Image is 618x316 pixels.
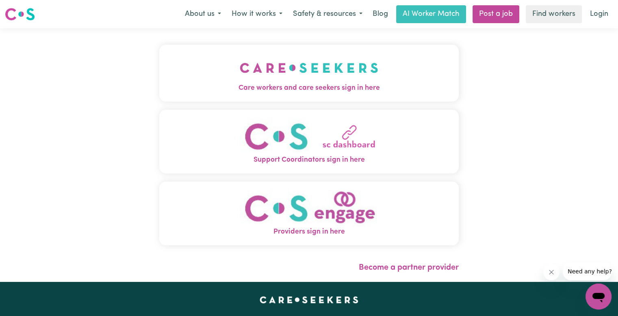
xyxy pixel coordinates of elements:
[543,264,559,280] iframe: Close message
[473,5,519,23] a: Post a job
[585,284,611,310] iframe: Button to launch messaging window
[159,110,459,173] button: Support Coordinators sign in here
[260,297,358,303] a: Careseekers home page
[226,6,288,23] button: How it works
[5,7,35,22] img: Careseekers logo
[180,6,226,23] button: About us
[585,5,613,23] a: Login
[359,264,459,272] a: Become a partner provider
[159,182,459,245] button: Providers sign in here
[159,45,459,102] button: Care workers and care seekers sign in here
[159,83,459,93] span: Care workers and care seekers sign in here
[396,5,466,23] a: AI Worker Match
[159,155,459,165] span: Support Coordinators sign in here
[159,227,459,237] span: Providers sign in here
[563,262,611,280] iframe: Message from company
[288,6,368,23] button: Safety & resources
[526,5,582,23] a: Find workers
[368,5,393,23] a: Blog
[5,6,49,12] span: Need any help?
[5,5,35,24] a: Careseekers logo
